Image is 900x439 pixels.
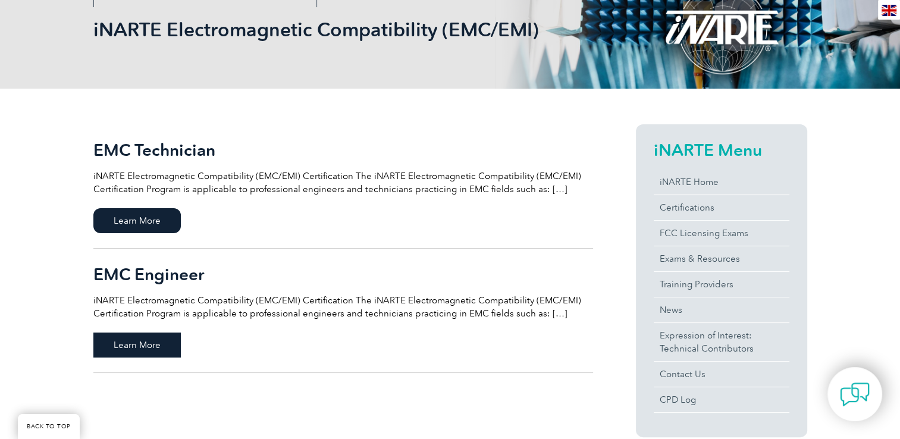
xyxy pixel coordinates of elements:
span: Learn More [93,208,181,233]
a: Certifications [654,195,789,220]
a: EMC Engineer iNARTE Electromagnetic Compatibility (EMC/EMI) Certification The iNARTE Electromagne... [93,249,593,373]
a: Contact Us [654,362,789,387]
span: Learn More [93,333,181,358]
a: News [654,297,789,322]
h2: EMC Technician [93,140,593,159]
a: iNARTE Home [654,170,789,195]
a: EMC Technician iNARTE Electromagnetic Compatibility (EMC/EMI) Certification The iNARTE Electromag... [93,124,593,249]
p: iNARTE Electromagnetic Compatibility (EMC/EMI) Certification The iNARTE Electromagnetic Compatibi... [93,170,593,196]
a: FCC Licensing Exams [654,221,789,246]
a: CPD Log [654,387,789,412]
a: Exams & Resources [654,246,789,271]
img: contact-chat.png [840,380,870,409]
a: Training Providers [654,272,789,297]
h1: iNARTE Electromagnetic Compatibility (EMC/EMI) [93,18,550,41]
h2: EMC Engineer [93,265,593,284]
h2: iNARTE Menu [654,140,789,159]
a: Expression of Interest:Technical Contributors [654,323,789,361]
p: iNARTE Electromagnetic Compatibility (EMC/EMI) Certification The iNARTE Electromagnetic Compatibi... [93,294,593,320]
a: BACK TO TOP [18,414,80,439]
img: en [882,5,896,16]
